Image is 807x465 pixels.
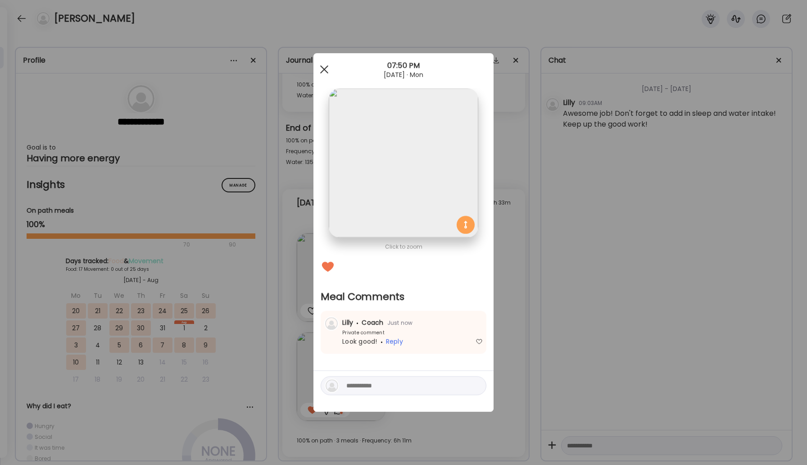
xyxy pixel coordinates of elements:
[324,329,385,336] div: Private comment
[313,60,494,71] div: 07:50 PM
[326,379,338,392] img: bg-avatar-default.svg
[384,319,413,327] span: Just now
[386,337,403,346] span: Reply
[342,337,377,346] span: Look good!
[342,318,384,327] span: Lilly Coach
[321,290,486,304] h2: Meal Comments
[321,242,486,252] div: Click to zoom
[313,71,494,78] div: [DATE] · Mon
[329,88,478,237] img: images%2FCVHIpVfqQGSvEEy3eBAt9lLqbdp1%2F2ID0danV7xPc8b6Py3pa%2FJpyQKfFgLWZ4YjGZ7aHZ_1080
[325,317,338,330] img: bg-avatar-default.svg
